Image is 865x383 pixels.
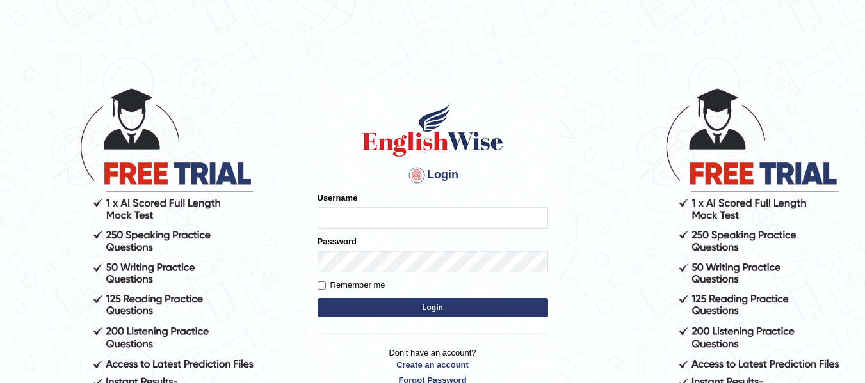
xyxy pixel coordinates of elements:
img: Logo of English Wise sign in for intelligent practice with AI [360,101,506,159]
a: Create an account [318,359,548,371]
label: Username [318,192,358,204]
input: Remember me [318,281,326,290]
label: Password [318,235,357,247]
label: Remember me [318,279,385,292]
h4: Login [318,165,548,185]
button: Login [318,298,548,317]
